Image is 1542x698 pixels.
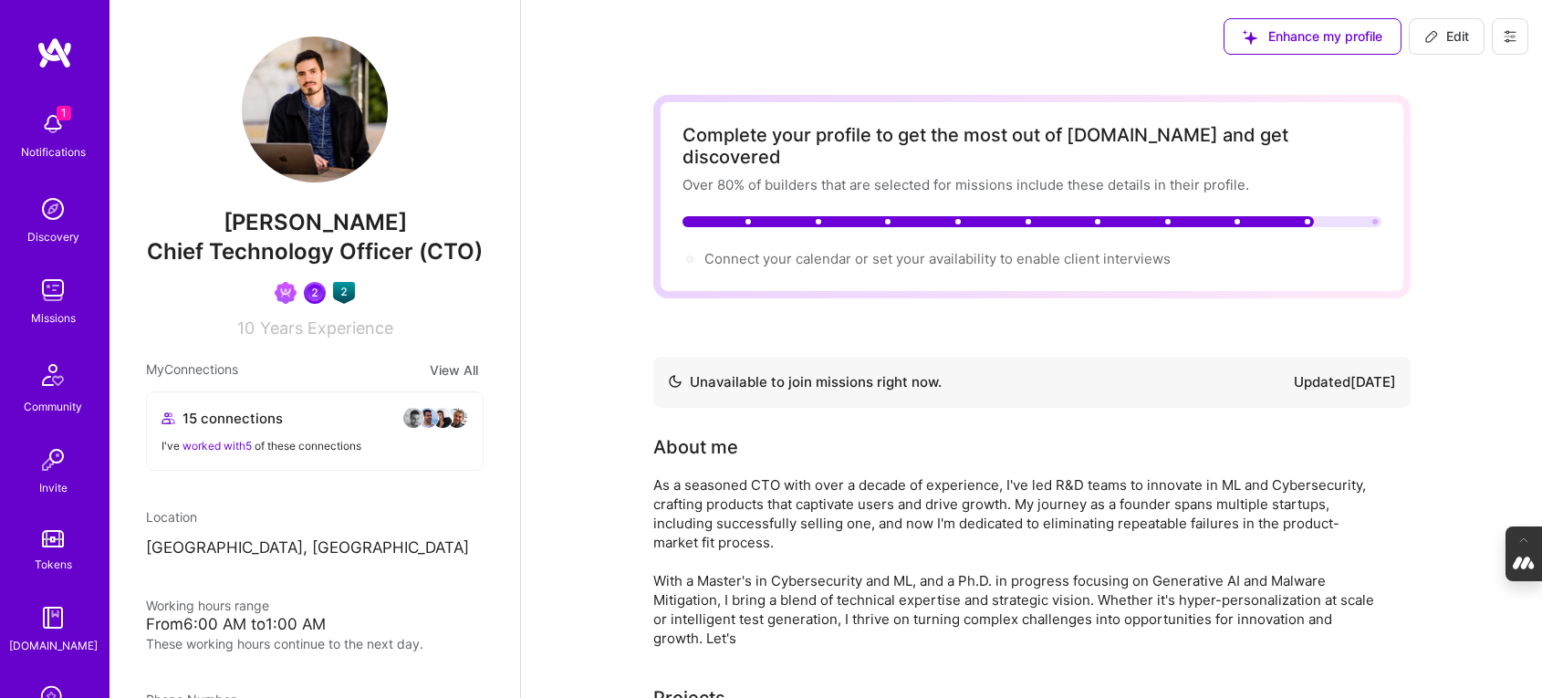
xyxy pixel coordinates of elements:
button: View All [424,359,484,380]
span: Years Experience [260,318,393,338]
img: bell [35,106,71,142]
div: Complete your profile to get the most out of [DOMAIN_NAME] and get discovered [682,124,1381,168]
span: 15 connections [182,409,283,428]
span: My Connections [146,359,238,380]
img: Availability [668,374,682,389]
div: Tokens [35,555,72,574]
img: discovery [35,191,71,227]
div: Notifications [21,142,86,161]
div: Over 80% of builders that are selected for missions include these details in their profile. [682,175,1381,194]
div: These working hours continue to the next day. [146,634,484,653]
img: avatar [446,407,468,429]
span: Enhance my profile [1243,27,1382,46]
div: Discovery [27,227,79,246]
img: tokens [42,530,64,547]
img: teamwork [35,272,71,308]
span: [PERSON_NAME] [146,209,484,236]
button: 15 connectionsavataravataravataravatarI've worked with5 of these connections [146,391,484,471]
div: Updated [DATE] [1294,371,1396,393]
img: User Avatar [242,36,388,182]
span: 1 [57,106,71,120]
div: About me [653,433,738,461]
div: From 6:00 AM to 1:00 AM [146,615,484,634]
div: [DOMAIN_NAME] [9,636,98,655]
img: guide book [35,599,71,636]
img: Community [31,353,75,397]
button: Edit [1409,18,1485,55]
span: worked with 5 [182,439,252,453]
img: logo [36,36,73,69]
span: Edit [1424,27,1469,46]
div: Invite [39,478,68,497]
div: I've of these connections [161,436,468,455]
i: icon Collaborator [161,412,175,425]
span: 10 [237,318,255,338]
span: Working hours range [146,598,269,613]
div: Missions [31,308,76,328]
img: Invite [35,442,71,478]
div: Location [146,507,484,526]
img: avatar [432,407,453,429]
span: Chief Technology Officer (CTO) [147,238,483,265]
i: icon SuggestedTeams [1243,30,1257,45]
p: [GEOGRAPHIC_DATA], [GEOGRAPHIC_DATA] [146,537,484,559]
div: Unavailable to join missions right now. [668,371,942,393]
img: avatar [402,407,424,429]
button: Enhance my profile [1224,18,1401,55]
img: Been on Mission [275,282,297,304]
div: As a seasoned CTO with over a decade of experience, I've led R&D teams to innovate in ML and Cybe... [653,475,1383,648]
div: Community [24,397,82,416]
span: Connect your calendar or set your availability to enable client interviews [704,250,1171,267]
img: avatar [417,407,439,429]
